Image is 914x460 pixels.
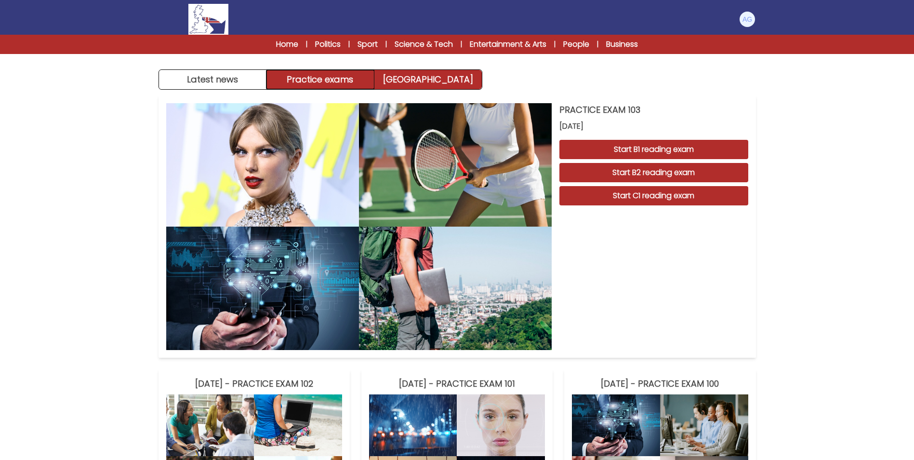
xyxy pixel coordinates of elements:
[369,394,457,456] img: PRACTICE EXAM 101
[188,4,228,35] img: Logo
[359,103,552,227] img: PRACTICE EXAM 103
[740,12,755,27] img: Andrea Gaburro
[559,163,748,182] button: Start B2 reading exam
[306,40,307,49] span: |
[559,186,748,205] button: Start C1 reading exam
[554,40,556,49] span: |
[457,394,545,456] img: PRACTICE EXAM 101
[359,227,552,350] img: PRACTICE EXAM 103
[266,70,374,89] button: Practice exams
[166,103,359,227] img: PRACTICE EXAM 103
[606,39,638,50] a: Business
[572,394,660,456] img: PRACTICE EXAM 100
[166,394,254,456] img: PRACTICE EXAM 102
[559,121,748,132] span: [DATE]
[461,40,462,49] span: |
[276,39,298,50] a: Home
[660,394,748,456] img: PRACTICE EXAM 100
[597,40,598,49] span: |
[315,39,341,50] a: Politics
[166,377,342,391] h3: [DATE] - PRACTICE EXAM 102
[369,377,545,391] h3: [DATE] - PRACTICE EXAM 101
[159,4,259,35] a: Logo
[559,140,748,159] button: Start B1 reading exam
[395,39,453,50] a: Science & Tech
[254,394,342,456] img: PRACTICE EXAM 102
[374,70,482,89] a: [GEOGRAPHIC_DATA]
[559,103,748,117] h3: PRACTICE EXAM 103
[166,227,359,350] img: PRACTICE EXAM 103
[470,39,546,50] a: Entertainment & Arts
[385,40,387,49] span: |
[159,70,267,89] button: Latest news
[348,40,350,49] span: |
[358,39,378,50] a: Sport
[563,39,589,50] a: People
[572,377,748,391] h3: [DATE] - PRACTICE EXAM 100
